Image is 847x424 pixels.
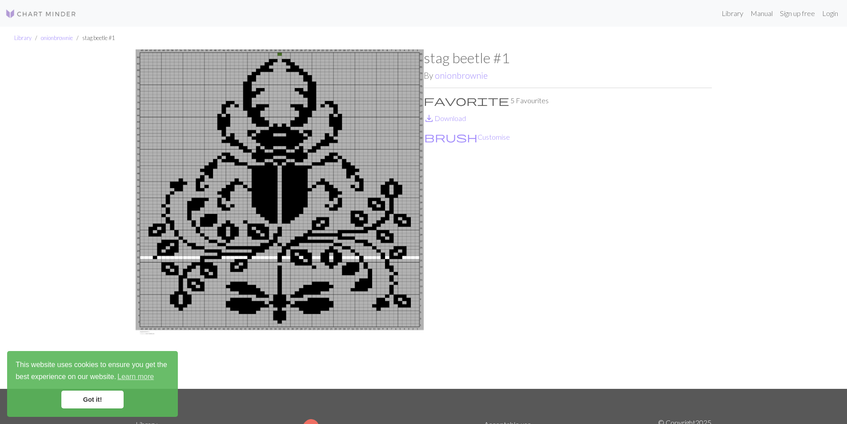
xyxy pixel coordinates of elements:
[435,70,488,81] a: onionbrownie
[424,95,712,106] p: 5 Favourites
[424,131,478,143] span: brush
[16,359,169,384] span: This website uses cookies to ensure you get the best experience on our website.
[424,113,434,124] i: Download
[776,4,819,22] a: Sign up free
[424,114,466,122] a: DownloadDownload
[424,112,434,125] span: save_alt
[424,132,478,142] i: Customise
[7,351,178,417] div: cookieconsent
[14,34,32,41] a: Library
[424,95,509,106] i: Favourite
[5,8,76,19] img: Logo
[424,49,712,66] h1: stag beetle #1
[41,34,73,41] a: onionbrownie
[73,34,115,42] li: stag beetle #1
[747,4,776,22] a: Manual
[718,4,747,22] a: Library
[136,49,424,388] img: stag beetle #1
[819,4,842,22] a: Login
[116,370,155,384] a: learn more about cookies
[424,131,510,143] button: CustomiseCustomise
[61,391,124,408] a: dismiss cookie message
[424,70,712,81] h2: By
[424,94,509,107] span: favorite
